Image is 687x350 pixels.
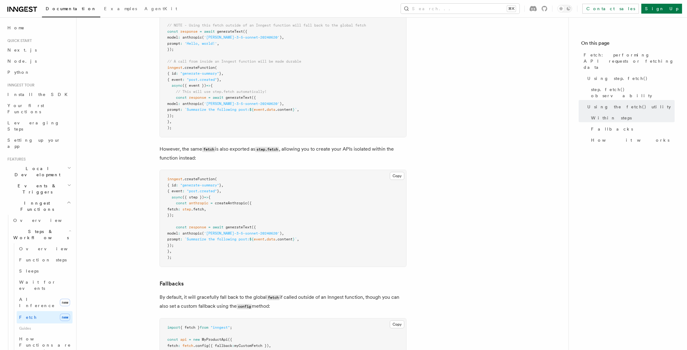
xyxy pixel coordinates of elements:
span: .content [275,237,293,241]
a: Function steps [17,254,73,265]
span: from [200,325,208,330]
span: ) [280,231,282,235]
code: step.fetch [255,147,279,152]
span: : [182,189,185,193]
button: Copy [390,320,404,328]
span: ${ [249,107,254,112]
span: ({ event }) [182,83,206,88]
span: { [208,195,210,199]
a: Node.js [5,56,73,67]
button: Local Development [5,163,73,180]
span: "generate-summary" [180,183,219,187]
span: data [267,237,275,241]
a: AI Inferencenew [17,294,73,311]
span: , [221,71,223,76]
span: , [169,249,172,253]
span: ) [280,102,282,106]
span: = [210,201,213,205]
span: Node.js [7,59,37,64]
a: Fetchnew [17,311,73,323]
span: ( [202,102,204,106]
span: const [176,201,187,205]
a: Using step.fetch() [585,73,675,84]
span: Overview [13,218,77,223]
span: api [180,337,187,342]
span: inngest [167,65,182,70]
span: prompt [167,41,180,46]
span: Your first Functions [7,103,44,114]
span: Quick start [5,38,32,43]
span: ( [202,231,204,235]
span: '[PERSON_NAME]-3-5-sonnet-20240620' [204,102,280,106]
span: Events & Triggers [5,183,67,195]
kbd: ⌘K [507,6,516,12]
span: Using the fetch() utility [587,104,671,110]
span: const [167,337,178,342]
span: Wait for events [19,280,56,291]
a: Next.js [5,44,73,56]
span: async [172,83,182,88]
span: Leveraging Steps [7,120,60,131]
span: ({ [247,201,252,205]
a: Sign Up [641,4,682,14]
span: // NOTE - Using this fetch outside of an Inngest function will fall back to the global fetch [167,23,366,27]
a: Within steps [589,112,675,123]
a: Fallbacks [160,279,184,288]
span: ({ step }) [182,195,204,199]
span: ({ [228,337,232,342]
span: } [219,183,221,187]
span: .config [193,344,208,348]
span: prompt [167,237,180,241]
span: : [180,237,182,241]
span: , [204,207,206,211]
span: Fetch: performing API requests or fetching data [584,52,675,70]
span: response [189,95,206,100]
a: Setting up your app [5,135,73,152]
span: // A call from inside an Inngest function will be made durable [167,59,301,64]
span: ); [167,126,172,130]
span: response [189,225,206,229]
span: event [254,237,264,241]
span: Overview [19,246,83,251]
span: response [180,29,198,34]
span: Sleeps [19,269,39,273]
span: : [178,344,180,348]
span: fetch [182,344,193,348]
span: const [176,225,187,229]
span: anthropic [182,102,202,106]
span: { event [167,189,182,193]
span: , [219,77,221,82]
span: } [167,119,169,124]
span: anthropic [189,201,208,205]
span: . [264,237,267,241]
a: Your first Functions [5,100,73,117]
span: ( [202,35,204,40]
a: Documentation [42,2,100,17]
span: Home [7,25,25,31]
span: ({ [243,29,247,34]
a: step.fetch() observability [589,84,675,101]
span: model [167,102,178,106]
button: Inngest Functions [5,198,73,215]
span: : [176,71,178,76]
span: ); [167,255,172,260]
span: // This will use step.fetch automatically! [176,90,267,94]
span: = [189,337,191,342]
a: Overview [17,243,73,254]
span: => [204,195,208,199]
span: Using step.fetch() [587,75,648,81]
a: How it works [589,135,675,146]
code: fetch [202,147,215,152]
span: { id [167,183,176,187]
span: } [293,107,295,112]
span: { event [167,77,182,82]
span: } [219,71,221,76]
a: Fetch: performing API requests or fetching data [581,49,675,73]
span: ( [215,177,217,181]
span: `Summarize the following post: [185,107,249,112]
span: ({ [252,225,256,229]
span: "generate-summary" [180,71,219,76]
span: } [217,189,219,193]
button: Toggle dark mode [557,5,572,12]
a: Wait for events [17,277,73,294]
